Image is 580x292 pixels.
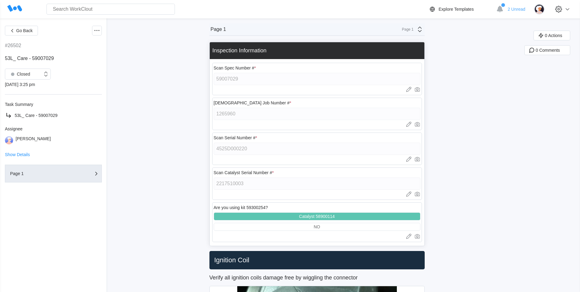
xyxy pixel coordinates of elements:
[15,113,57,118] span: 53L_ Care - 59007029
[5,126,102,131] div: Assignee
[214,178,420,190] input: Type here... (specific format required)
[10,171,71,176] div: Page 1
[5,26,38,36] button: Go Back
[438,7,474,12] div: Explore Templates
[214,205,268,210] div: Are you using kit 59300254?
[299,214,335,219] div: Catalyst 58900114
[5,56,54,61] span: 53L_ Care - 59007029
[5,165,102,182] button: Page 1
[212,47,267,54] div: Inspection Information
[214,135,257,140] div: Scan Serial Number #
[214,73,420,85] input: Type here... (specific format required)
[545,33,562,38] span: 0 Actions
[508,7,525,12] span: 2 Unread
[5,136,13,144] img: user-3.png
[214,170,274,175] div: Scan Catalyst Serial Number #
[534,4,545,14] img: user-4.png
[8,70,30,78] div: Closed
[214,143,420,155] input: Type here... (specific format required)
[16,136,51,144] div: [PERSON_NAME]
[214,66,256,70] div: Scan Spec Number #
[46,4,175,15] input: Search WorkClout
[536,48,560,52] span: 0 Comments
[524,45,570,55] button: 0 Comments
[5,82,102,87] div: [DATE] 3:25 pm
[214,108,420,120] input: Type here... (specific format required)
[5,112,102,119] a: 53L_ Care - 59007029
[5,43,21,48] div: #26502
[429,6,493,13] a: Explore Templates
[209,272,425,284] p: Verify all ignition coils damage free by wiggling the connector
[5,152,30,157] button: Show Details
[534,31,570,40] button: 0 Actions
[214,100,291,105] div: [DEMOGRAPHIC_DATA] Job Number #
[398,27,414,32] div: Page 1
[211,27,226,32] div: Page 1
[314,224,320,229] div: NO
[16,28,33,33] span: Go Back
[5,102,102,107] div: Task Summary
[212,256,422,264] h2: Ignition Coil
